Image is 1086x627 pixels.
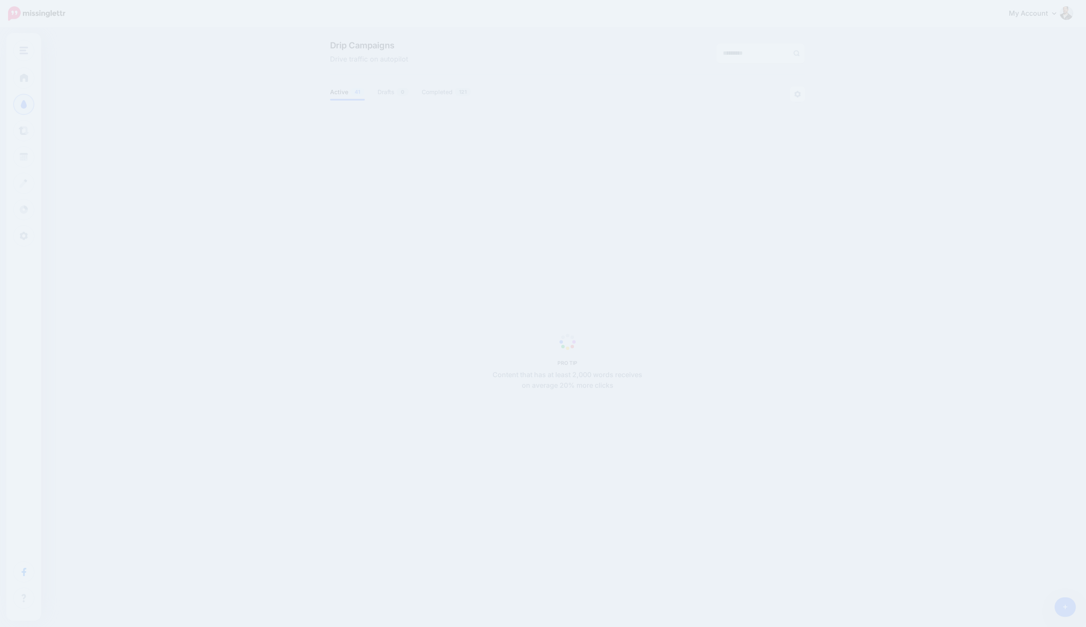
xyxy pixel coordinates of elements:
span: 41 [350,88,364,96]
img: menu.png [20,47,28,54]
p: Content that has at least 2,000 words receives on average 20% more clicks [488,369,647,392]
a: Completed121 [422,87,471,97]
span: Drip Campaigns [330,41,408,50]
span: 0 [397,88,409,96]
h5: PRO TIP [488,360,647,366]
img: search-grey-6.png [793,50,800,56]
a: Drafts0 [378,87,409,97]
a: My Account [1000,3,1073,24]
img: Missinglettr [8,6,65,21]
span: 121 [455,88,471,96]
img: settings-grey.png [794,91,801,98]
a: Active41 [330,87,365,97]
span: Drive traffic on autopilot [330,54,408,65]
